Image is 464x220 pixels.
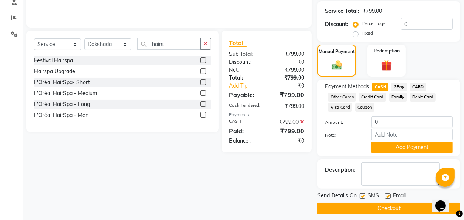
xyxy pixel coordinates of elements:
div: Payments [229,112,305,118]
div: Description: [325,166,355,174]
span: Visa Card [328,103,352,112]
div: Festival Hairspa [34,57,73,65]
button: Checkout [317,203,460,214]
div: L'Oréal HairSpa - Medium [34,89,97,97]
div: CASH [224,118,267,126]
label: Manual Payment [319,48,355,55]
div: Balance : [224,137,267,145]
span: CASH [372,83,388,91]
label: Fixed [362,30,373,37]
div: ₹799.00 [267,66,310,74]
div: Hairspa Upgrade [34,68,75,75]
div: ₹799.00 [267,102,310,110]
div: L'Oréal HairSpa - Long [34,100,90,108]
label: Note: [319,132,366,138]
button: Add Payment [371,142,453,153]
span: Payment Methods [325,83,369,91]
span: Send Details On [317,192,357,201]
span: Coupon [355,103,374,112]
label: Percentage [362,20,386,27]
div: Cash Tendered: [224,102,267,110]
img: _cash.svg [329,60,345,71]
div: ₹799.00 [267,74,310,82]
div: ₹799.00 [267,126,310,135]
div: L'Oréal HairSpa - Men [34,111,88,119]
iframe: chat widget [432,190,456,212]
span: Debit Card [410,93,436,102]
input: Amount [371,116,453,128]
div: ₹799.00 [267,90,310,99]
div: ₹799.00 [267,118,310,126]
span: CARD [410,83,426,91]
div: Paid: [224,126,267,135]
div: Discount: [224,58,267,66]
span: Family [389,93,407,102]
span: Email [393,192,406,201]
div: Total: [224,74,267,82]
input: Add Note [371,129,453,140]
div: Payable: [224,90,267,99]
span: SMS [368,192,379,201]
span: GPay [391,83,407,91]
label: Redemption [374,48,400,54]
div: ₹799.00 [267,50,310,58]
div: Service Total: [325,7,359,15]
span: Total [229,39,247,47]
div: ₹799.00 [362,7,382,15]
div: ₹0 [267,137,310,145]
div: ₹0 [274,82,310,90]
div: L'Oréal HairSpa- Short [34,78,90,86]
div: Sub Total: [224,50,267,58]
label: Amount: [319,119,366,126]
span: Credit Card [359,93,386,102]
img: _gift.svg [378,59,395,72]
span: Other Cards [328,93,356,102]
div: Discount: [325,20,348,28]
input: Search or Scan [137,38,201,50]
a: Add Tip [224,82,274,90]
div: ₹0 [267,58,310,66]
div: Net: [224,66,267,74]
